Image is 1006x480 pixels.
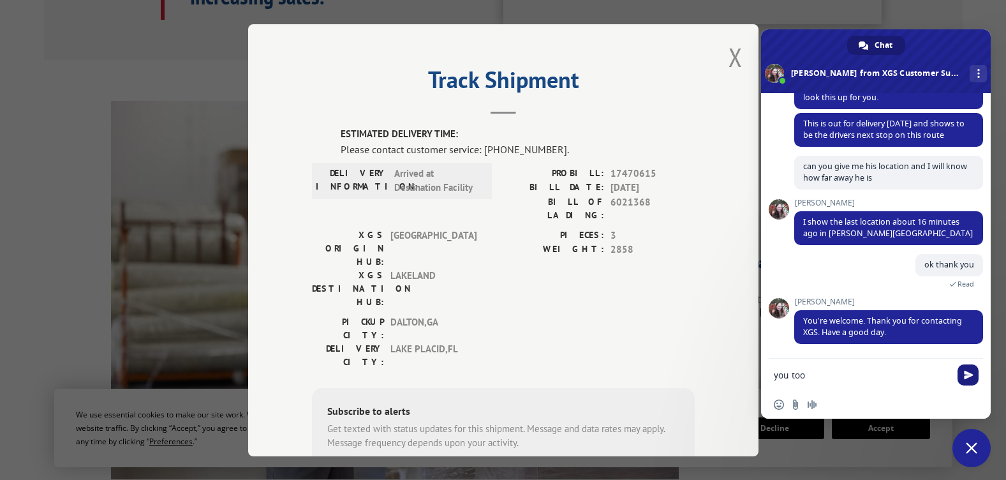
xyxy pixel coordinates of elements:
span: ok thank you [924,259,974,270]
div: Subscribe to alerts [327,403,679,421]
span: Arrived at Destination Facility [394,166,480,195]
label: BILL OF LADING: [503,195,604,221]
span: LAKELAND [390,268,477,308]
span: [PERSON_NAME] [794,297,983,306]
div: More channels [970,65,987,82]
span: You’re welcome. Thank you for contacting XGS. Have a good day. [803,315,962,338]
span: 2858 [610,243,695,257]
span: 17470615 [610,166,695,181]
label: DELIVERY INFORMATION: [316,166,388,195]
span: This is out for delivery [DATE] and shows to be the drivers next stop on this route [803,118,965,140]
span: [GEOGRAPHIC_DATA] [390,228,477,268]
div: Chat [847,36,905,55]
label: PICKUP CITY: [312,315,384,341]
span: [DATE] [610,181,695,195]
span: Read [958,280,974,289]
span: Audio message [807,400,817,410]
label: DELIVERY CITY: [312,341,384,368]
label: BILL DATE: [503,181,604,195]
label: XGS DESTINATION HUB: [312,268,384,308]
div: Get texted with status updates for this shipment. Message and data rates may apply. Message frequ... [327,421,679,450]
textarea: Compose your message... [774,370,950,381]
span: can you give me his location and I will know how far away he is [803,161,967,183]
span: 6021368 [610,195,695,221]
span: Chat [875,36,892,55]
div: Close chat [952,429,991,467]
span: Send a file [790,400,801,410]
label: PIECES: [503,228,604,243]
div: Please contact customer service: [PHONE_NUMBER]. [341,141,695,156]
label: WEIGHT: [503,243,604,257]
label: XGS ORIGIN HUB: [312,228,384,268]
label: PROBILL: [503,166,604,181]
span: Send [958,364,979,386]
h2: Track Shipment [312,71,695,95]
span: Insert an emoji [774,400,784,410]
span: 3 [610,228,695,243]
span: DALTON , GA [390,315,477,341]
span: I show the last location about 16 minutes ago in [PERSON_NAME][GEOGRAPHIC_DATA] [803,216,973,239]
button: Close modal [729,40,743,74]
span: LAKE PLACID , FL [390,341,477,368]
label: ESTIMATED DELIVERY TIME: [341,127,695,142]
span: [PERSON_NAME] [794,199,983,207]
